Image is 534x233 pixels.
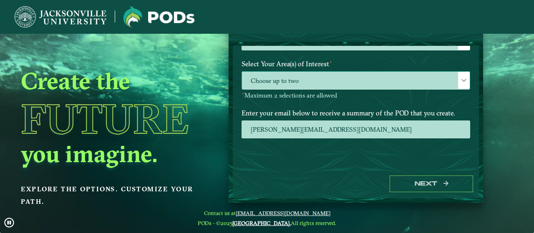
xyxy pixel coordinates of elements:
label: Enter your email below to receive a summary of the POD that you create. [235,105,476,120]
img: Jacksonville University logo [123,6,194,28]
p: Explore the options. Customize your path. [21,183,209,208]
img: Jacksonville University logo [15,6,106,28]
label: Select Your Area(s) of Interest [235,56,476,72]
h2: you imagine. [21,139,209,168]
p: Maximum 2 selections are allowed [242,92,470,100]
h2: Create the [21,66,209,95]
span: PODs - ©2025 All rights reserved. [198,220,336,226]
a: [EMAIL_ADDRESS][DOMAIN_NAME] [236,210,330,216]
sup: ⋆ [242,90,244,96]
button: Next [390,175,473,193]
h1: Future [21,98,209,139]
a: [GEOGRAPHIC_DATA]. [232,220,291,226]
span: Contact us at [198,210,336,216]
sup: ⋆ [329,59,332,65]
input: Enter your email [242,120,470,138]
span: Choose up to two [242,72,470,90]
